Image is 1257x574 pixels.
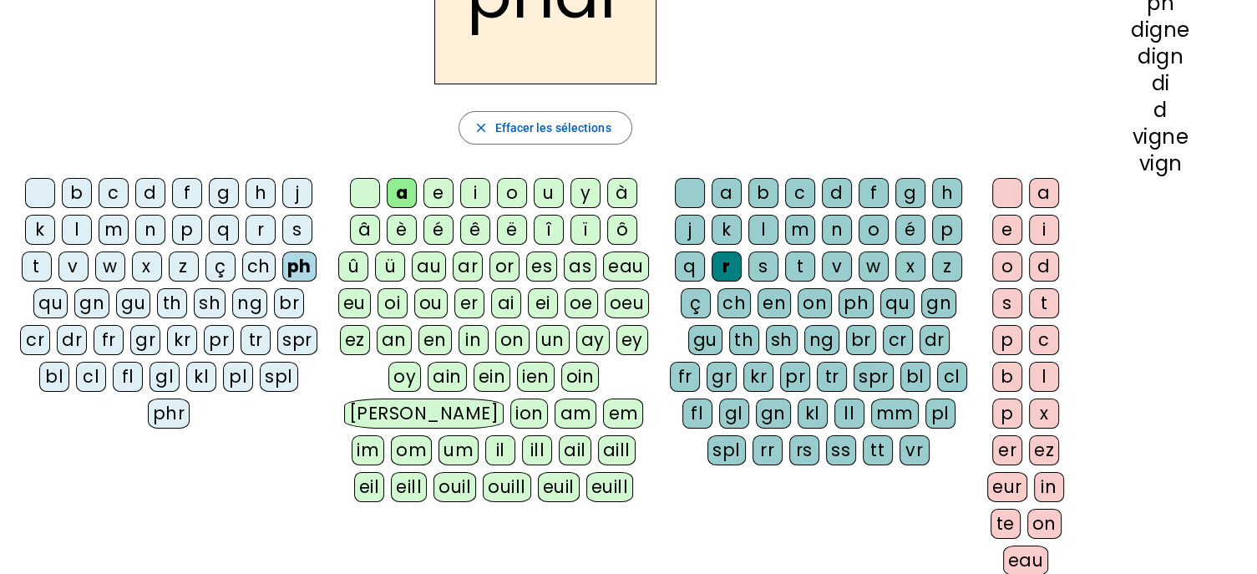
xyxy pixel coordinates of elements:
[570,178,601,208] div: y
[135,215,165,245] div: n
[932,215,962,245] div: p
[991,509,1021,539] div: te
[74,288,109,318] div: gn
[474,362,511,392] div: ein
[576,325,610,355] div: ay
[282,178,312,208] div: j
[1029,288,1059,318] div: t
[169,251,199,282] div: z
[167,325,197,355] div: kr
[350,215,380,245] div: â
[748,215,778,245] div: l
[895,215,925,245] div: é
[534,178,564,208] div: u
[33,288,68,318] div: qu
[538,472,580,502] div: euil
[528,288,558,318] div: ei
[559,435,591,465] div: ail
[780,362,810,392] div: pr
[688,325,722,355] div: gu
[707,362,737,392] div: gr
[274,288,304,318] div: br
[494,118,611,138] span: Effacer les sélections
[428,362,467,392] div: ain
[205,251,236,282] div: ç
[822,215,852,245] div: n
[729,325,759,355] div: th
[839,288,874,318] div: ph
[209,178,239,208] div: g
[423,215,454,245] div: é
[785,178,815,208] div: c
[992,362,1022,392] div: b
[932,251,962,282] div: z
[387,215,417,245] div: è
[172,215,202,245] div: p
[388,362,421,392] div: oy
[859,251,889,282] div: w
[510,399,549,429] div: ion
[62,215,92,245] div: l
[859,178,889,208] div: f
[565,288,598,318] div: oe
[391,472,427,502] div: eill
[789,435,819,465] div: rs
[282,215,312,245] div: s
[846,325,876,355] div: br
[920,325,950,355] div: dr
[241,325,271,355] div: tr
[586,472,633,502] div: euill
[536,325,570,355] div: un
[900,362,930,392] div: bl
[798,288,832,318] div: on
[603,251,649,282] div: eau
[743,362,773,392] div: kr
[756,399,791,429] div: gn
[338,288,371,318] div: eu
[992,251,1022,282] div: o
[895,178,925,208] div: g
[209,215,239,245] div: q
[561,362,600,392] div: oin
[798,399,828,429] div: kl
[603,399,643,429] div: em
[459,111,631,145] button: Effacer les sélections
[433,472,476,502] div: ouil
[232,288,267,318] div: ng
[517,362,555,392] div: ien
[438,435,479,465] div: um
[719,399,749,429] div: gl
[785,251,815,282] div: t
[804,325,839,355] div: ng
[555,399,596,429] div: am
[616,325,648,355] div: ey
[883,325,913,355] div: cr
[25,215,55,245] div: k
[670,362,700,392] div: fr
[895,251,925,282] div: x
[822,178,852,208] div: d
[130,325,160,355] div: gr
[758,288,791,318] div: en
[526,251,557,282] div: es
[717,288,751,318] div: ch
[753,435,783,465] div: rr
[338,251,368,282] div: û
[194,288,226,318] div: sh
[992,435,1022,465] div: er
[113,362,143,392] div: fl
[937,362,967,392] div: cl
[414,288,448,318] div: ou
[1029,215,1059,245] div: i
[483,472,530,502] div: ouill
[712,251,742,282] div: r
[423,178,454,208] div: e
[564,251,596,282] div: as
[712,178,742,208] div: a
[412,251,446,282] div: au
[277,325,317,355] div: spr
[57,325,87,355] div: dr
[534,215,564,245] div: î
[157,288,187,318] div: th
[675,215,705,245] div: j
